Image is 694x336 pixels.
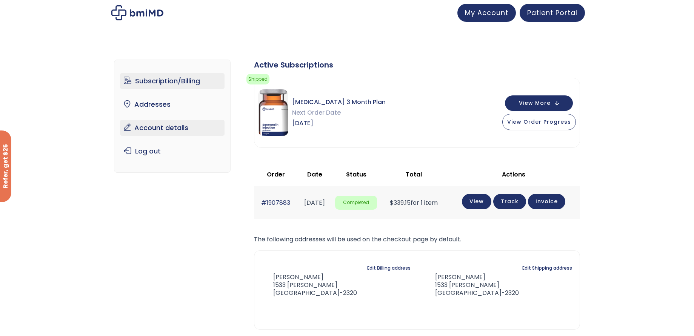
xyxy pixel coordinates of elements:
span: Actions [502,170,525,179]
span: Status [346,170,366,179]
span: $ [390,198,394,207]
a: Edit Shipping address [522,263,572,273]
span: [MEDICAL_DATA] 3 Month Plan [292,97,386,107]
address: [PERSON_NAME] 1533 [PERSON_NAME] [GEOGRAPHIC_DATA]-2320 [262,273,357,297]
span: [DATE] [292,118,386,129]
span: Patient Portal [527,8,577,17]
a: My Account [457,4,516,22]
img: My account [111,5,163,20]
td: for 1 item [381,186,447,219]
span: Total [406,170,422,179]
span: 339.15 [390,198,411,207]
p: The following addresses will be used on the checkout page by default. [254,234,580,245]
button: View Order Progress [502,114,576,130]
span: Date [307,170,322,179]
span: Order [267,170,285,179]
div: Active Subscriptions [254,60,580,70]
nav: Account pages [114,60,231,173]
time: [DATE] [304,198,325,207]
address: [PERSON_NAME] 1533 [PERSON_NAME] [GEOGRAPHIC_DATA]-2320 [423,273,519,297]
a: View [462,194,491,209]
a: Patient Portal [520,4,585,22]
a: Account details [120,120,225,136]
a: Invoice [528,194,565,209]
span: Shipped [246,74,269,84]
span: View Order Progress [507,118,571,126]
span: My Account [465,8,508,17]
button: View More [505,95,573,111]
a: Log out [120,143,225,159]
a: Subscription/Billing [120,73,225,89]
a: #1907883 [261,198,290,207]
a: Track [493,194,526,209]
span: Next Order Date [292,107,386,118]
a: Addresses [120,97,225,112]
a: Edit Billing address [367,263,411,273]
span: Completed [335,196,377,210]
img: Sermorelin 3 Month Plan [258,89,288,136]
span: View More [519,101,551,106]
